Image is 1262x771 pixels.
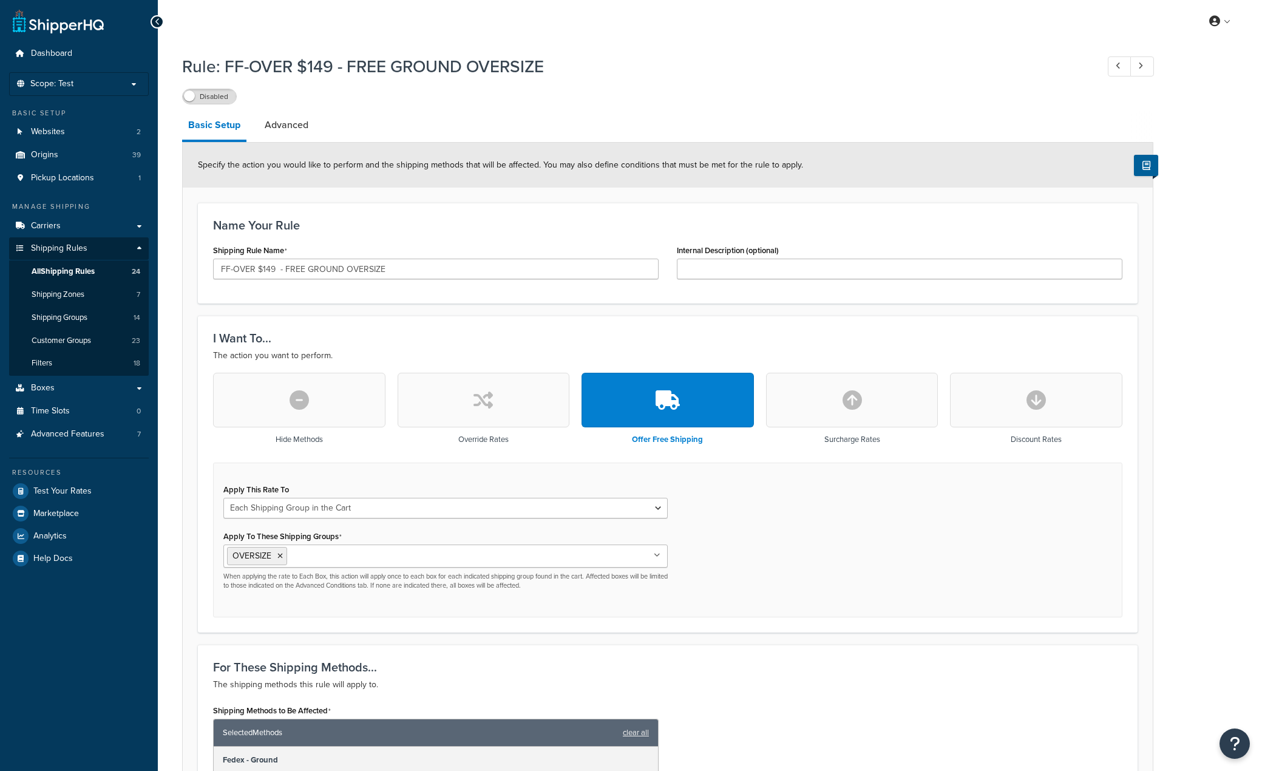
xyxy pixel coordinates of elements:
a: Shipping Groups14 [9,307,149,329]
li: Filters [9,352,149,375]
a: Test Your Rates [9,480,149,502]
a: Help Docs [9,548,149,569]
li: Advanced Features [9,423,149,446]
a: Shipping Rules [9,237,149,260]
span: Boxes [31,383,55,393]
a: AllShipping Rules24 [9,260,149,283]
a: Filters18 [9,352,149,375]
h1: Rule: FF-OVER $149 - FREE GROUND OVERSIZE [182,55,1085,78]
a: Customer Groups23 [9,330,149,352]
a: Origins39 [9,144,149,166]
span: Filters [32,358,52,369]
span: Shipping Groups [32,313,87,323]
li: Websites [9,121,149,143]
h3: Hide Methods [276,435,323,444]
h3: I Want To... [213,331,1122,345]
a: Shipping Zones7 [9,284,149,306]
li: Pickup Locations [9,167,149,189]
label: Apply This Rate To [223,485,289,494]
h3: Offer Free Shipping [632,435,703,444]
h3: For These Shipping Methods... [213,661,1122,674]
li: Time Slots [9,400,149,423]
a: Websites2 [9,121,149,143]
h3: Discount Rates [1011,435,1062,444]
span: 14 [134,313,140,323]
span: 0 [137,406,141,416]
h3: Name Your Rule [213,219,1122,232]
h3: Surcharge Rates [824,435,880,444]
div: Basic Setup [9,108,149,118]
li: Shipping Groups [9,307,149,329]
span: Shipping Zones [32,290,84,300]
span: Shipping Rules [31,243,87,254]
span: 2 [137,127,141,137]
span: Help Docs [33,554,73,564]
h3: Override Rates [458,435,509,444]
span: Selected Methods [223,724,617,741]
span: Customer Groups [32,336,91,346]
span: Specify the action you would like to perform and the shipping methods that will be affected. You ... [198,158,803,171]
span: Time Slots [31,406,70,416]
a: Pickup Locations1 [9,167,149,189]
button: Show Help Docs [1134,155,1158,176]
a: Dashboard [9,42,149,65]
label: Disabled [183,89,236,104]
span: All Shipping Rules [32,267,95,277]
span: 7 [137,429,141,440]
li: Shipping Rules [9,237,149,376]
a: Advanced Features7 [9,423,149,446]
label: Shipping Methods to Be Affected [213,706,331,716]
p: The shipping methods this rule will apply to. [213,678,1122,692]
span: Pickup Locations [31,173,94,183]
span: 39 [132,150,141,160]
a: Marketplace [9,503,149,525]
span: Advanced Features [31,429,104,440]
span: 1 [138,173,141,183]
span: Origins [31,150,58,160]
a: Next Record [1130,56,1154,76]
span: 23 [132,336,140,346]
a: clear all [623,724,649,741]
a: Basic Setup [182,110,246,142]
div: Resources [9,467,149,478]
p: When applying the rate to Each Box, this action will apply once to each box for each indicated sh... [223,572,668,591]
a: Carriers [9,215,149,237]
span: Analytics [33,531,67,542]
a: Boxes [9,377,149,399]
label: Internal Description (optional) [677,246,779,255]
a: Advanced [259,110,314,140]
span: Websites [31,127,65,137]
span: Dashboard [31,49,72,59]
span: Test Your Rates [33,486,92,497]
a: Time Slots0 [9,400,149,423]
span: 18 [134,358,140,369]
span: Carriers [31,221,61,231]
span: OVERSIZE [232,549,271,562]
button: Open Resource Center [1220,729,1250,759]
p: The action you want to perform. [213,348,1122,363]
li: Origins [9,144,149,166]
li: Shipping Zones [9,284,149,306]
span: 7 [137,290,140,300]
span: Scope: Test [30,79,73,89]
span: 24 [132,267,140,277]
label: Shipping Rule Name [213,246,287,256]
span: Marketplace [33,509,79,519]
a: Previous Record [1108,56,1131,76]
div: Manage Shipping [9,202,149,212]
li: Customer Groups [9,330,149,352]
a: Analytics [9,525,149,547]
label: Apply To These Shipping Groups [223,532,342,542]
